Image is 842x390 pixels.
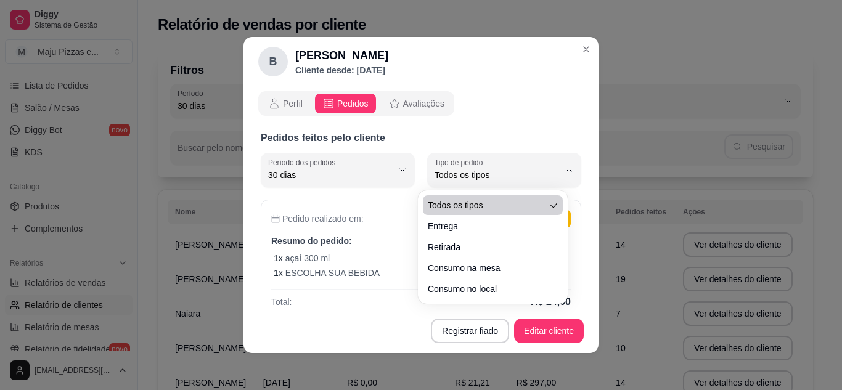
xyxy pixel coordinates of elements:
p: Pedido realizado em: [271,213,364,225]
label: Período dos pedidos [268,157,340,168]
span: Todos os tipos [428,199,546,211]
span: Perfil [283,97,303,110]
span: Avaliações [403,97,444,110]
span: Pedidos [337,97,369,110]
span: Retirada [428,241,546,253]
span: 30 dias [268,169,393,181]
span: Todos os tipos [435,169,559,181]
span: calendar [271,214,280,223]
p: 1 x [274,252,283,264]
button: Close [576,39,596,59]
button: Registrar fiado [431,319,509,343]
p: ESCOLHA SUA BEBIDA [285,267,380,279]
p: Pedidos feitos pelo cliente [261,131,581,145]
p: Cliente desde: [DATE] [295,64,388,76]
span: Consumo na mesa [428,262,546,274]
label: Tipo de pedido [435,157,487,168]
p: açaí 300 ml [285,252,330,264]
div: B [258,47,288,76]
span: Consumo no local [428,283,546,295]
button: Editar cliente [514,319,584,343]
p: Resumo do pedido: [271,235,571,247]
div: opções [258,91,584,116]
h2: [PERSON_NAME] [295,47,388,64]
div: opções [258,91,454,116]
p: 1 x [274,267,283,279]
span: Entrega [428,220,546,232]
p: Total: [271,296,292,308]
